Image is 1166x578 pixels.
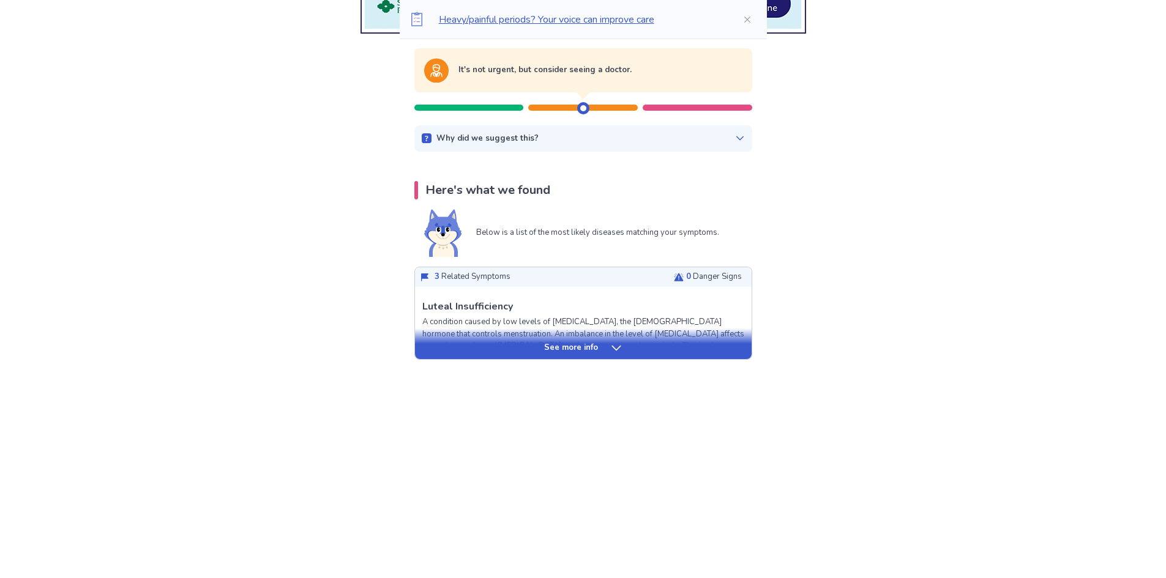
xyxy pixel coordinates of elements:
[544,342,598,354] p: See more info
[435,271,510,283] p: Related Symptoms
[424,209,462,257] img: Shiba
[422,316,744,388] p: A condition caused by low levels of [MEDICAL_DATA], the [DEMOGRAPHIC_DATA] hormone that controls ...
[476,227,719,239] p: Below is a list of the most likely diseases matching your symptoms.
[686,271,742,283] p: Danger Signs
[439,12,723,27] p: Heavy/painful periods? Your voice can improve care
[422,299,513,314] p: Luteal Insufficiency
[425,181,550,199] p: Here's what we found
[686,271,691,282] span: 0
[458,64,632,76] p: It's not urgent, but consider seeing a doctor.
[435,271,439,282] span: 3
[436,133,539,145] p: Why did we suggest this?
